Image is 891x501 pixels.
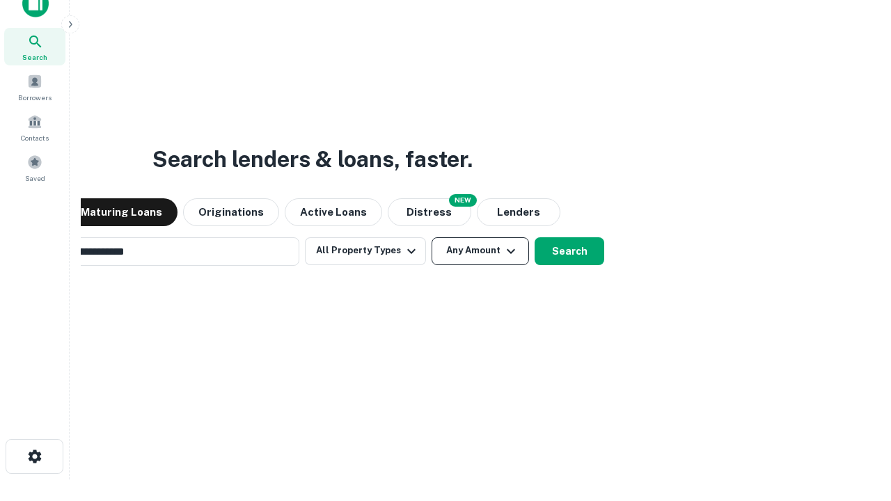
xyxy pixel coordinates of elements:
[449,194,477,207] div: NEW
[821,345,891,412] iframe: Chat Widget
[65,198,178,226] button: Maturing Loans
[4,109,65,146] a: Contacts
[305,237,426,265] button: All Property Types
[388,198,471,226] button: Search distressed loans with lien and other non-mortgage details.
[18,92,52,103] span: Borrowers
[477,198,560,226] button: Lenders
[21,132,49,143] span: Contacts
[22,51,47,63] span: Search
[535,237,604,265] button: Search
[4,68,65,106] a: Borrowers
[183,198,279,226] button: Originations
[432,237,529,265] button: Any Amount
[4,149,65,186] a: Saved
[152,143,473,176] h3: Search lenders & loans, faster.
[4,28,65,65] a: Search
[285,198,382,226] button: Active Loans
[25,173,45,184] span: Saved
